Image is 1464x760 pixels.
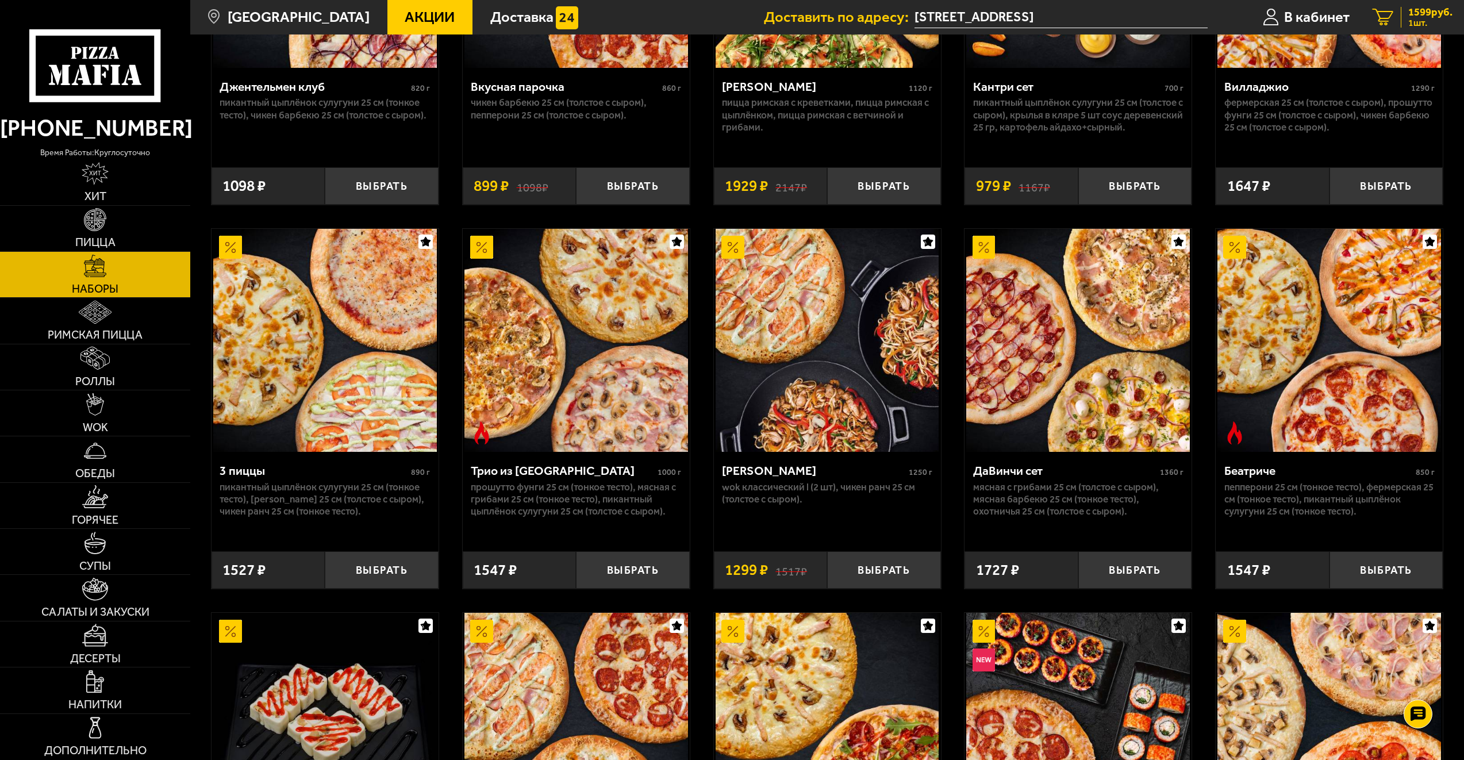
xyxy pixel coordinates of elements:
[1227,562,1270,578] span: 1547 ₽
[219,620,242,643] img: Акционный
[44,745,147,757] span: Дополнительно
[909,83,932,93] span: 1120 г
[474,178,509,194] span: 899 ₽
[1227,178,1270,194] span: 1647 ₽
[827,167,941,205] button: Выбрать
[556,6,579,29] img: 15daf4d41897b9f0e9f617042186c801.svg
[222,178,266,194] span: 1098 ₽
[470,620,493,643] img: Акционный
[72,283,118,295] span: Наборы
[75,468,115,479] span: Обеды
[1165,83,1184,93] span: 700 г
[1078,551,1192,589] button: Выбрать
[474,562,517,578] span: 1547 ₽
[471,481,681,518] p: Прошутто Фунги 25 см (тонкое тесто), Мясная с грибами 25 см (тонкое тесто), Пикантный цыплёнок су...
[490,10,554,24] span: Доставка
[471,97,681,121] p: Чикен Барбекю 25 см (толстое с сыром), Пепперони 25 см (толстое с сыром).
[70,653,121,665] span: Десерты
[219,236,242,259] img: Акционный
[914,7,1207,28] input: Ваш адрес доставки
[83,422,108,433] span: WOK
[1223,421,1246,444] img: Острое блюдо
[973,620,996,643] img: Акционный
[48,329,143,341] span: Римская пицца
[325,167,439,205] button: Выбрать
[41,607,149,618] span: Салаты и закуски
[662,83,681,93] span: 860 г
[1224,97,1435,133] p: Фермерская 25 см (толстое с сыром), Прошутто Фунги 25 см (толстое с сыром), Чикен Барбекю 25 см (...
[1160,467,1184,477] span: 1360 г
[725,178,768,194] span: 1929 ₽
[1408,7,1453,18] span: 1599 руб.
[973,481,1184,518] p: Мясная с грибами 25 см (толстое с сыром), Мясная Барбекю 25 см (тонкое тесто), Охотничья 25 см (т...
[576,551,690,589] button: Выбрать
[220,79,408,94] div: Джентельмен клуб
[722,481,932,505] p: Wok классический L (2 шт), Чикен Ранч 25 см (толстое с сыром).
[1224,79,1408,94] div: Вилладжио
[220,463,408,478] div: 3 пиццы
[1329,167,1443,205] button: Выбрать
[658,467,681,477] span: 1000 г
[463,229,690,452] a: АкционныйОстрое блюдоТрио из Рио
[75,376,115,387] span: Роллы
[84,191,106,202] span: Хит
[220,97,430,121] p: Пикантный цыплёнок сулугуни 25 см (тонкое тесто), Чикен Барбекю 25 см (толстое с сыром).
[1416,467,1435,477] span: 850 г
[79,561,111,572] span: Супы
[1217,229,1441,452] img: Беатриче
[325,551,439,589] button: Выбрать
[721,620,744,643] img: Акционный
[714,229,941,452] a: АкционныйВилла Капри
[716,229,939,452] img: Вилла Капри
[1411,83,1435,93] span: 1290 г
[764,10,914,24] span: Доставить по адресу:
[1019,178,1050,194] s: 1167 ₽
[973,79,1162,94] div: Кантри сет
[909,467,932,477] span: 1250 г
[775,562,807,578] s: 1517 ₽
[722,79,906,94] div: [PERSON_NAME]
[212,229,439,452] a: Акционный3 пиццы
[1284,10,1350,24] span: В кабинет
[1329,551,1443,589] button: Выбрать
[1408,18,1453,28] span: 1 шт.
[1223,620,1246,643] img: Акционный
[1216,229,1443,452] a: АкционныйОстрое блюдоБеатриче
[228,10,370,24] span: [GEOGRAPHIC_DATA]
[470,236,493,259] img: Акционный
[220,481,430,518] p: Пикантный цыплёнок сулугуни 25 см (тонкое тесто), [PERSON_NAME] 25 см (толстое с сыром), Чикен Ра...
[966,229,1190,452] img: ДаВинчи сет
[411,467,430,477] span: 890 г
[973,97,1184,133] p: Пикантный цыплёнок сулугуни 25 см (толстое с сыром), крылья в кляре 5 шт соус деревенский 25 гр, ...
[775,178,807,194] s: 2147 ₽
[722,463,906,478] div: [PERSON_NAME]
[973,463,1157,478] div: ДаВинчи сет
[973,236,996,259] img: Акционный
[72,515,118,526] span: Горячее
[1224,463,1413,478] div: Беатриче
[517,178,548,194] s: 1098 ₽
[471,463,655,478] div: Трио из [GEOGRAPHIC_DATA]
[75,237,116,248] span: Пицца
[222,562,266,578] span: 1527 ₽
[464,229,688,452] img: Трио из Рио
[725,562,768,578] span: 1299 ₽
[405,10,455,24] span: Акции
[470,421,493,444] img: Острое блюдо
[973,648,996,671] img: Новинка
[1224,481,1435,518] p: Пепперони 25 см (тонкое тесто), Фермерская 25 см (тонкое тесто), Пикантный цыплёнок сулугуни 25 с...
[1223,236,1246,259] img: Акционный
[976,562,1019,578] span: 1727 ₽
[213,229,437,452] img: 3 пиццы
[827,551,941,589] button: Выбрать
[721,236,744,259] img: Акционный
[976,178,1011,194] span: 979 ₽
[965,229,1192,452] a: АкционныйДаВинчи сет
[722,97,932,133] p: Пицца Римская с креветками, Пицца Римская с цыплёнком, Пицца Римская с ветчиной и грибами.
[411,83,430,93] span: 820 г
[471,79,659,94] div: Вкусная парочка
[68,699,122,711] span: Напитки
[576,167,690,205] button: Выбрать
[1078,167,1192,205] button: Выбрать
